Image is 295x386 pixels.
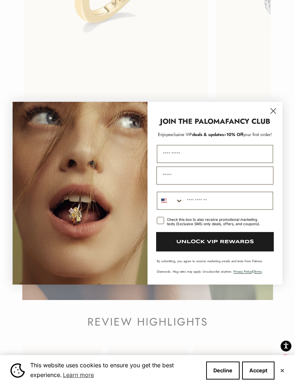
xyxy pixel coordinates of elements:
[183,192,273,209] input: Phone Number
[168,131,192,138] span: exclusive VIP
[157,192,183,209] button: Search Countries
[13,102,147,285] img: Loading...
[157,145,273,163] input: First Name
[167,217,264,226] div: Check this box to also receive promotional marketing texts (Exclusive SMS-only deals, offers, and...
[160,116,225,127] strong: JOIN THE PALOMA
[206,362,240,380] button: Decline
[156,232,274,251] button: UNLOCK VIP REWARDS
[168,131,224,138] span: deals & updates
[233,269,263,274] span: & .
[161,198,167,204] img: United States
[267,105,280,117] button: Close dialog
[224,131,272,138] span: + your first order!
[156,167,273,185] input: Email
[242,362,274,380] button: Accept
[30,361,200,380] span: This website uses cookies to ensure you get the best experience.
[225,116,270,127] strong: FANCY CLUB
[226,131,243,138] span: 10% Off
[254,269,262,274] a: Terms
[10,363,25,378] img: Cookie banner
[280,368,285,373] button: Close
[233,269,252,274] a: Privacy Policy
[157,259,273,274] p: By submitting, you agree to receive marketing emails and texts from Paloma Diamonds. Msg rates ma...
[62,369,95,380] a: Learn more
[158,131,168,138] span: Enjoy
